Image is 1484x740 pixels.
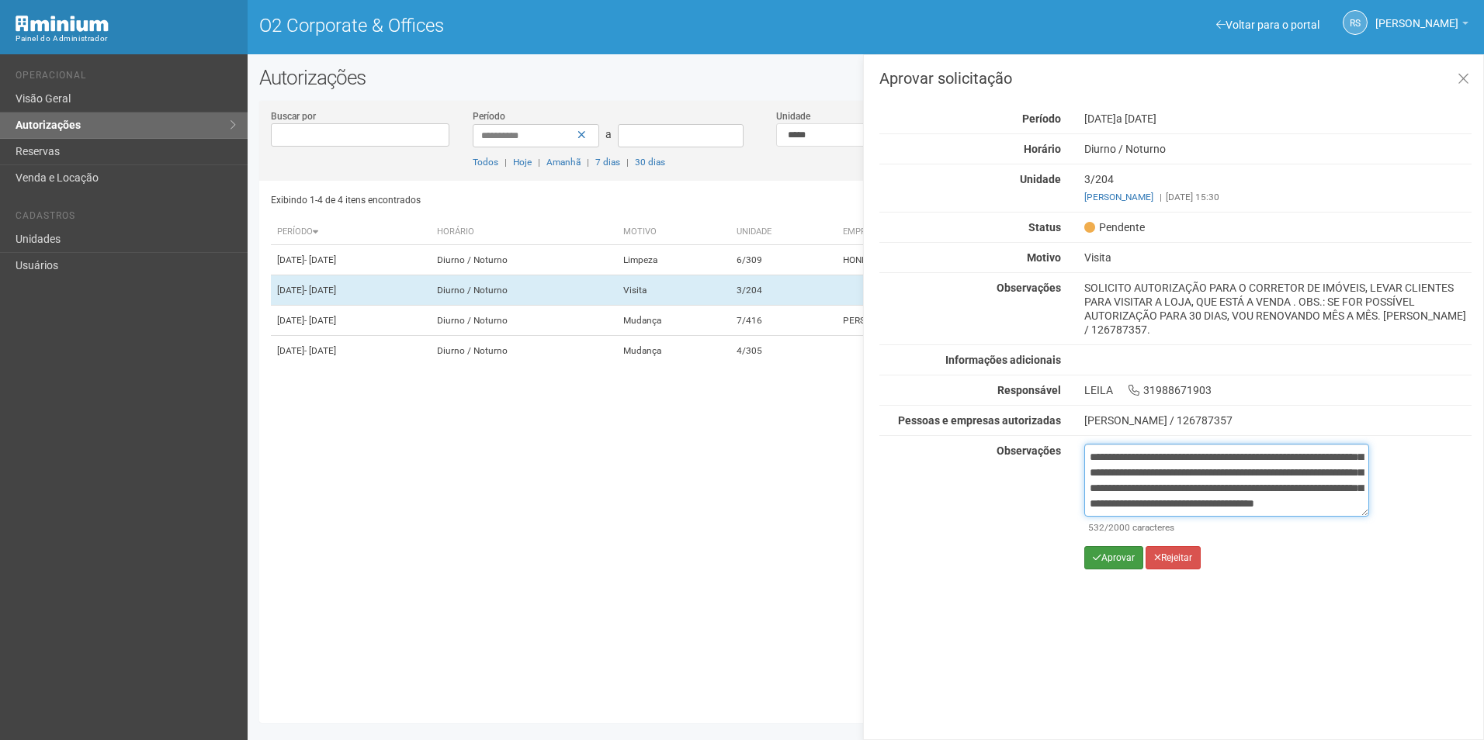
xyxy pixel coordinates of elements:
a: Hoje [513,157,532,168]
td: Visita [617,275,730,306]
a: 30 dias [635,157,665,168]
li: Operacional [16,70,236,86]
label: Unidade [776,109,810,123]
th: Período [271,220,431,245]
div: [DATE] [1073,112,1483,126]
span: | [504,157,507,168]
a: Amanhã [546,157,581,168]
strong: Motivo [1027,251,1061,264]
h3: Aprovar solicitação [879,71,1472,86]
th: Unidade [730,220,837,245]
div: Visita [1073,251,1483,265]
td: PERSONAL SERVICE [837,306,1058,336]
td: 7/416 [730,306,837,336]
div: Painel do Administrador [16,32,236,46]
strong: Responsável [997,384,1061,396]
a: Voltar para o portal [1216,19,1319,31]
a: Fechar [1448,63,1479,96]
span: a [DATE] [1116,112,1156,125]
td: Diurno / Noturno [431,306,617,336]
strong: Observações [997,282,1061,294]
button: Rejeitar [1146,546,1201,569]
div: LEILA 31988671903 [1073,383,1483,397]
span: | [1160,192,1162,202]
span: - [DATE] [304,315,336,326]
div: Exibindo 1-4 de 4 itens encontrados [271,188,861,212]
strong: Horário [1024,143,1061,155]
td: Diurno / Noturno [431,245,617,275]
td: Diurno / Noturno [431,336,617,366]
th: Horário [431,220,617,245]
li: Cadastros [16,210,236,226]
h1: O2 Corporate & Offices [259,16,855,36]
div: 3/204 [1073,172,1483,204]
td: [DATE] [271,245,431,275]
td: 6/309 [730,245,837,275]
label: Período [473,109,505,123]
button: Aprovar [1084,546,1143,569]
div: SOLICITO AUTORIZAÇÃO PARA O CORRETOR DE IMÓVEIS, LEVAR CLIENTES PARA VISITAR A LOJA, QUE ESTÁ A V... [1073,281,1483,337]
a: RS [1343,10,1368,35]
a: 7 dias [595,157,620,168]
a: Todos [473,157,498,168]
td: 3/204 [730,275,837,306]
label: Buscar por [271,109,316,123]
span: a [605,128,612,140]
td: [DATE] [271,306,431,336]
td: Diurno / Noturno [431,275,617,306]
span: | [538,157,540,168]
img: Minium [16,16,109,32]
a: [PERSON_NAME] [1375,19,1468,32]
span: | [626,157,629,168]
strong: Informações adicionais [945,354,1061,366]
td: [DATE] [271,275,431,306]
span: - [DATE] [304,285,336,296]
span: 532 [1088,522,1104,533]
span: - [DATE] [304,345,336,356]
h2: Autorizações [259,66,1472,89]
span: Pendente [1084,220,1145,234]
span: - [DATE] [304,254,336,265]
a: [PERSON_NAME] [1084,192,1153,202]
th: Empresa [837,220,1058,245]
strong: Status [1028,221,1061,233]
span: | [587,157,589,168]
td: Mudança [617,336,730,366]
div: Diurno / Noturno [1073,142,1483,156]
td: 4/305 [730,336,837,366]
td: Mudança [617,306,730,336]
div: /2000 caracteres [1088,520,1365,534]
td: [DATE] [271,336,431,366]
div: [PERSON_NAME] / 126787357 [1084,413,1472,427]
strong: Unidade [1020,173,1061,185]
span: Rayssa Soares Ribeiro [1375,2,1458,29]
td: Limpeza [617,245,730,275]
strong: Observações [997,444,1061,457]
td: HONEST MARKET BR [837,245,1058,275]
th: Motivo [617,220,730,245]
div: [DATE] 15:30 [1084,190,1472,204]
strong: Período [1022,112,1061,125]
strong: Pessoas e empresas autorizadas [898,414,1061,427]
